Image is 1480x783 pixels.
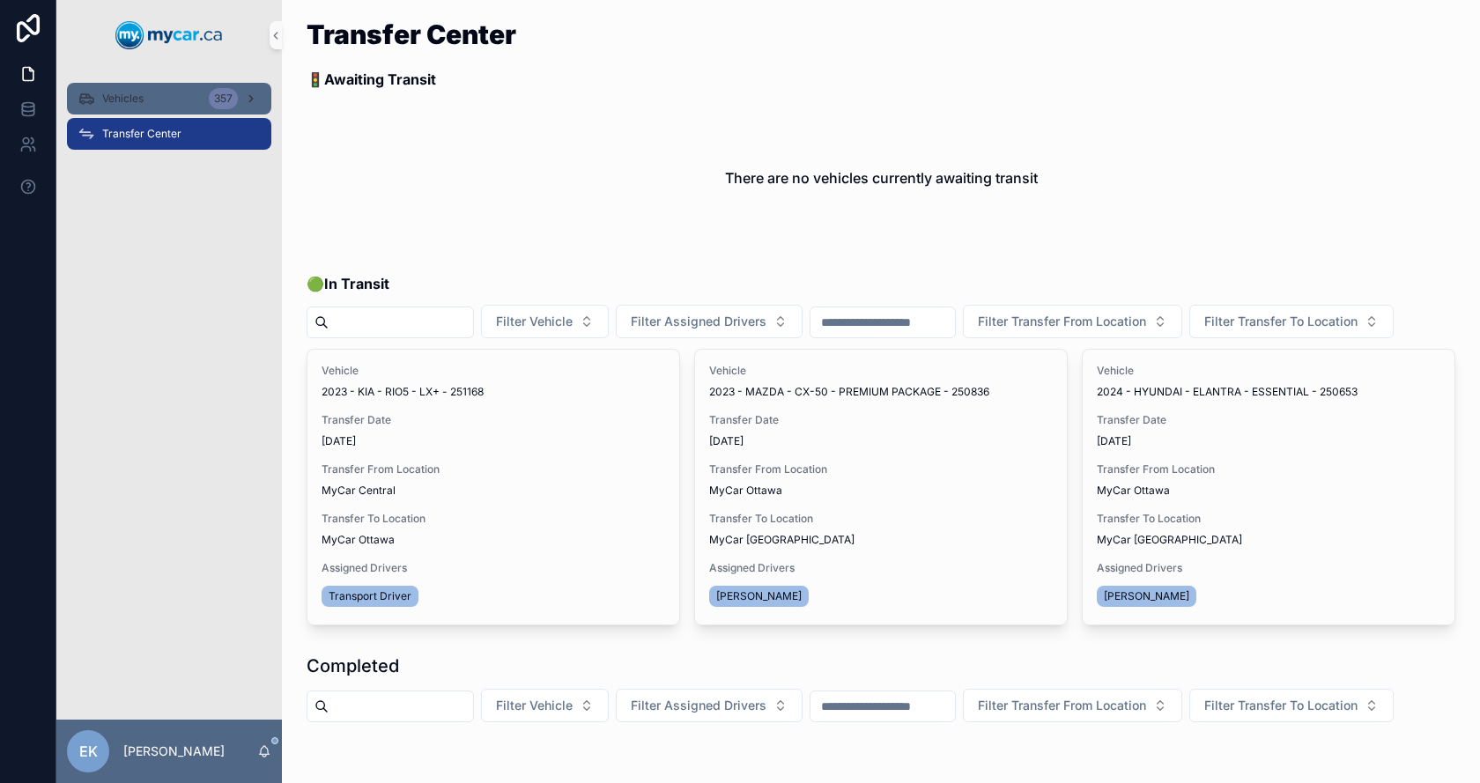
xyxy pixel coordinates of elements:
[67,118,271,150] a: Transfer Center
[307,21,516,48] h1: Transfer Center
[307,654,399,678] h1: Completed
[1097,484,1170,498] span: MyCar Ottawa
[123,742,225,760] p: [PERSON_NAME]
[1097,462,1440,476] span: Transfer From Location
[322,512,665,526] span: Transfer To Location
[978,697,1146,714] span: Filter Transfer From Location
[79,741,98,762] span: EK
[115,21,223,49] img: App logo
[307,273,389,294] span: 🟢
[1097,561,1440,575] span: Assigned Drivers
[1097,512,1440,526] span: Transfer To Location
[481,689,609,722] button: Select Button
[709,533,855,547] span: MyCar [GEOGRAPHIC_DATA]
[616,305,803,338] button: Select Button
[709,385,989,399] span: 2023 - MAZDA - CX-50 - PREMIUM PACKAGE - 250836
[978,313,1146,330] span: Filter Transfer From Location
[963,689,1182,722] button: Select Button
[1104,589,1189,603] span: [PERSON_NAME]
[709,434,1053,448] span: [DATE]
[1097,533,1242,547] span: MyCar [GEOGRAPHIC_DATA]
[709,561,1053,575] span: Assigned Drivers
[709,462,1053,476] span: Transfer From Location
[1204,313,1358,330] span: Filter Transfer To Location
[322,484,396,498] span: MyCar Central
[1189,305,1394,338] button: Select Button
[1097,385,1358,399] span: 2024 - HYUNDAI - ELANTRA - ESSENTIAL - 250653
[67,83,271,114] a: Vehicles357
[1097,434,1440,448] span: [DATE]
[329,589,411,603] span: Transport Driver
[631,313,766,330] span: Filter Assigned Drivers
[56,70,282,173] div: scrollable content
[324,70,436,88] strong: Awaiting Transit
[102,127,181,141] span: Transfer Center
[322,533,395,547] span: MyCar Ottawa
[631,697,766,714] span: Filter Assigned Drivers
[694,349,1068,625] a: Vehicle2023 - MAZDA - CX-50 - PREMIUM PACKAGE - 250836Transfer Date[DATE]Transfer From LocationMy...
[709,512,1053,526] span: Transfer To Location
[709,364,1053,378] span: Vehicle
[322,364,665,378] span: Vehicle
[322,413,665,427] span: Transfer Date
[209,88,238,109] div: 357
[481,305,609,338] button: Select Button
[1097,364,1440,378] span: Vehicle
[307,349,680,625] a: Vehicle2023 - KIA - RIO5 - LX+ - 251168Transfer Date[DATE]Transfer From LocationMyCar CentralTran...
[307,69,516,90] p: 🚦
[496,697,573,714] span: Filter Vehicle
[322,462,665,476] span: Transfer From Location
[1097,413,1440,427] span: Transfer Date
[322,385,484,399] span: 2023 - KIA - RIO5 - LX+ - 251168
[322,561,665,575] span: Assigned Drivers
[1189,689,1394,722] button: Select Button
[102,92,144,106] span: Vehicles
[1204,697,1358,714] span: Filter Transfer To Location
[324,275,389,292] strong: In Transit
[322,434,665,448] span: [DATE]
[709,413,1053,427] span: Transfer Date
[716,589,802,603] span: [PERSON_NAME]
[963,305,1182,338] button: Select Button
[1082,349,1455,625] a: Vehicle2024 - HYUNDAI - ELANTRA - ESSENTIAL - 250653Transfer Date[DATE]Transfer From LocationMyCa...
[616,689,803,722] button: Select Button
[709,484,782,498] span: MyCar Ottawa
[496,313,573,330] span: Filter Vehicle
[725,167,1038,188] h2: There are no vehicles currently awaiting transit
